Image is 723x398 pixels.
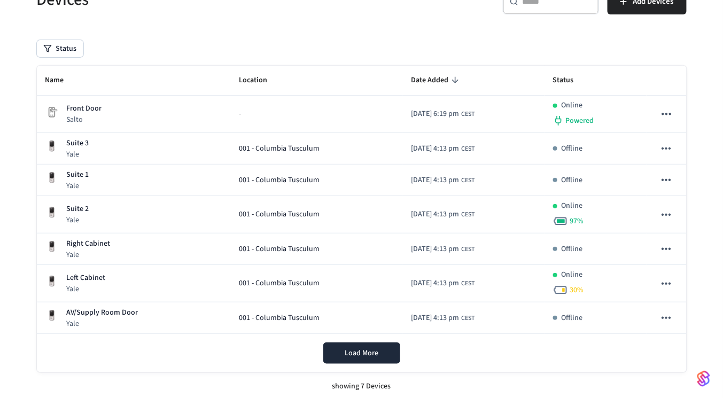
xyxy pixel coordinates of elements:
[239,313,320,324] span: 001 - Columbia Tusculum
[411,244,459,255] span: [DATE] 4:13 pm
[461,144,475,154] span: CEST
[461,210,475,220] span: CEST
[411,209,475,220] div: Europe/Warsaw
[411,278,475,289] div: Europe/Warsaw
[562,313,583,324] p: Offline
[67,138,89,149] p: Suite 3
[37,66,687,334] table: sticky table
[461,279,475,288] span: CEST
[45,106,58,119] img: Placeholder Lock Image
[239,175,320,186] span: 001 - Columbia Tusculum
[345,348,378,358] span: Load More
[239,143,320,154] span: 001 - Columbia Tusculum
[239,278,320,289] span: 001 - Columbia Tusculum
[411,244,475,255] div: Europe/Warsaw
[67,307,138,318] p: AV/Supply Room Door
[562,100,583,111] p: Online
[67,215,89,225] p: Yale
[411,278,459,289] span: [DATE] 4:13 pm
[67,249,111,260] p: Yale
[411,313,475,324] div: Europe/Warsaw
[562,200,583,212] p: Online
[411,72,462,89] span: Date Added
[45,206,58,219] img: Yale Assure Touchscreen Wifi Smart Lock, Satin Nickel, Front
[239,244,320,255] span: 001 - Columbia Tusculum
[411,108,475,120] div: Europe/Warsaw
[45,309,58,322] img: Yale Assure Touchscreen Wifi Smart Lock, Satin Nickel, Front
[67,238,111,249] p: Right Cabinet
[239,209,320,220] span: 001 - Columbia Tusculum
[239,108,241,120] span: -
[37,40,83,57] button: Status
[461,245,475,254] span: CEST
[566,115,594,126] span: Powered
[461,314,475,323] span: CEST
[461,110,475,119] span: CEST
[562,244,583,255] p: Offline
[411,175,459,186] span: [DATE] 4:13 pm
[570,216,584,227] span: 97 %
[67,149,89,160] p: Yale
[67,204,89,215] p: Suite 2
[461,176,475,185] span: CEST
[553,72,588,89] span: Status
[562,269,583,280] p: Online
[411,209,459,220] span: [DATE] 4:13 pm
[570,285,584,295] span: 30 %
[67,169,89,181] p: Suite 1
[411,143,475,154] div: Europe/Warsaw
[45,140,58,153] img: Yale Assure Touchscreen Wifi Smart Lock, Satin Nickel, Front
[67,272,106,284] p: Left Cabinet
[411,108,459,120] span: [DATE] 6:19 pm
[45,171,58,184] img: Yale Assure Touchscreen Wifi Smart Lock, Satin Nickel, Front
[67,318,138,329] p: Yale
[45,240,58,253] img: Yale Assure Touchscreen Wifi Smart Lock, Satin Nickel, Front
[323,342,400,364] button: Load More
[239,72,281,89] span: Location
[562,143,583,154] p: Offline
[67,103,102,114] p: Front Door
[45,275,58,288] img: Yale Assure Touchscreen Wifi Smart Lock, Satin Nickel, Front
[411,313,459,324] span: [DATE] 4:13 pm
[67,181,89,191] p: Yale
[697,370,710,387] img: SeamLogoGradient.69752ec5.svg
[562,175,583,186] p: Offline
[67,284,106,294] p: Yale
[411,143,459,154] span: [DATE] 4:13 pm
[411,175,475,186] div: Europe/Warsaw
[67,114,102,125] p: Salto
[45,72,78,89] span: Name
